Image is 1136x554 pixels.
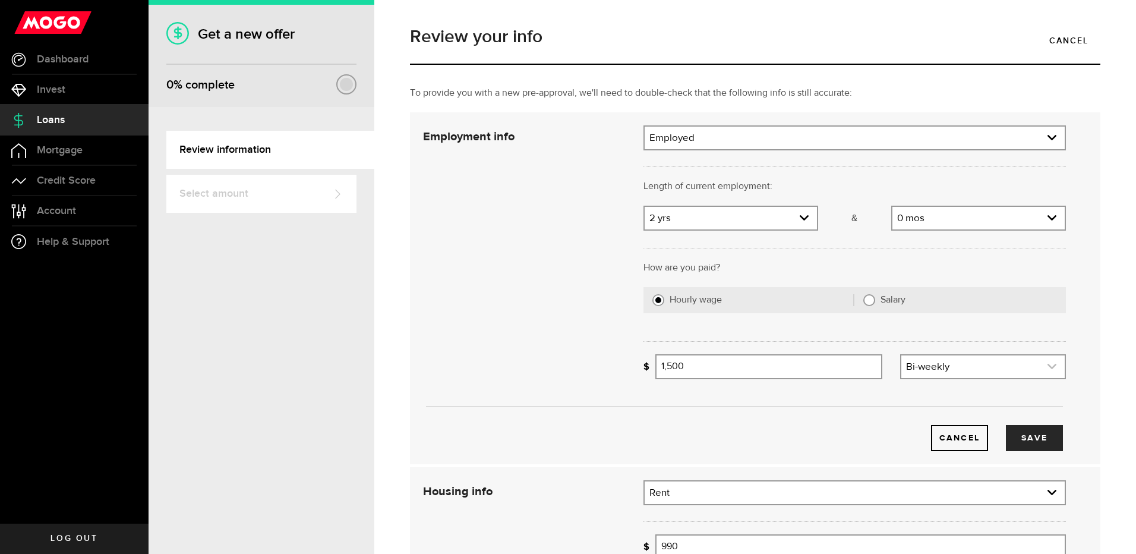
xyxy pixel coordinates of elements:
span: Mortgage [37,145,83,156]
a: expand select [901,355,1065,378]
a: expand select [892,207,1065,229]
input: Salary [863,294,875,306]
span: Dashboard [37,54,89,65]
label: Salary [881,294,1057,306]
p: Length of current employment: [643,180,1066,194]
p: How are you paid? [643,261,1066,275]
button: Cancel [931,425,988,451]
input: Hourly wage [652,294,664,306]
button: Save [1006,425,1063,451]
h1: Get a new offer [166,26,356,43]
h1: Review your info [410,28,1100,46]
div: % complete [166,74,235,96]
button: Open LiveChat chat widget [10,5,45,40]
strong: Housing info [423,486,493,498]
span: Credit Score [37,175,96,186]
label: Hourly wage [670,294,855,306]
span: Help & Support [37,237,109,247]
a: Cancel [1037,28,1100,53]
a: expand select [645,207,817,229]
p: To provide you with a new pre-approval, we'll need to double-check that the following info is sti... [410,86,1100,100]
span: Account [37,206,76,216]
span: Log out [51,534,97,543]
span: 0 [166,78,173,92]
a: expand select [645,481,1065,504]
strong: Employment info [423,131,515,143]
a: expand select [645,127,1065,149]
span: Loans [37,115,65,125]
span: Invest [37,84,65,95]
p: & [818,212,892,226]
a: Review information [166,131,374,169]
a: Select amount [166,175,356,213]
